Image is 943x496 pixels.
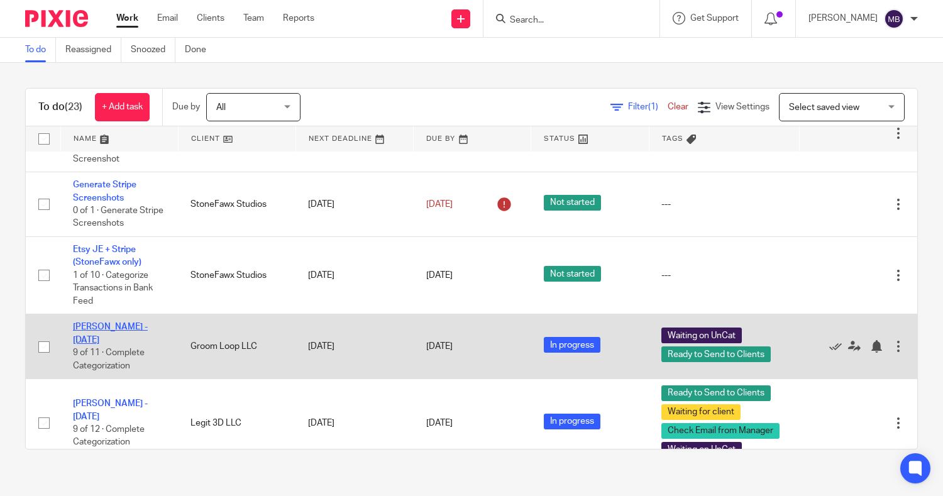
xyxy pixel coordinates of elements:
[73,322,148,344] a: [PERSON_NAME] - [DATE]
[73,180,136,202] a: Generate Stripe Screenshots
[789,103,859,112] span: Select saved view
[662,135,683,142] span: Tags
[690,14,739,23] span: Get Support
[95,93,150,121] a: + Add task
[178,172,295,237] td: StoneFawx Studios
[544,414,600,429] span: In progress
[131,38,175,62] a: Snoozed
[426,342,453,351] span: [DATE]
[628,102,668,111] span: Filter
[172,101,200,113] p: Due by
[178,237,295,314] td: StoneFawx Studios
[808,12,878,25] p: [PERSON_NAME]
[509,15,622,26] input: Search
[661,328,742,343] span: Waiting on UnCat
[157,12,178,25] a: Email
[295,314,413,379] td: [DATE]
[426,419,453,427] span: [DATE]
[73,271,153,306] span: 1 of 10 · Categorize Transactions in Bank Feed
[426,200,453,209] span: [DATE]
[426,271,453,280] span: [DATE]
[661,404,741,420] span: Waiting for client
[884,9,904,29] img: svg%3E
[544,195,601,211] span: Not started
[25,10,88,27] img: Pixie
[648,102,658,111] span: (1)
[25,38,56,62] a: To do
[295,172,413,237] td: [DATE]
[661,346,771,362] span: Ready to Send to Clients
[544,266,601,282] span: Not started
[197,12,224,25] a: Clients
[178,314,295,379] td: Groom Loop LLC
[73,348,145,370] span: 9 of 11 · Complete Categorization
[65,102,82,112] span: (23)
[73,399,148,421] a: [PERSON_NAME] - [DATE]
[178,379,295,468] td: Legit 3D LLC
[38,101,82,114] h1: To do
[73,129,138,163] span: 0 of 1 · Generate PayPal CSV File Screenshot
[661,385,771,401] span: Ready to Send to Clients
[661,442,742,458] span: Waiting on UnCat
[295,237,413,314] td: [DATE]
[65,38,121,62] a: Reassigned
[295,379,413,468] td: [DATE]
[116,12,138,25] a: Work
[73,245,141,267] a: Etsy JE + Stripe (StoneFawx only)
[216,103,226,112] span: All
[715,102,769,111] span: View Settings
[73,425,145,447] span: 9 of 12 · Complete Categorization
[283,12,314,25] a: Reports
[661,269,787,282] div: ---
[661,198,787,211] div: ---
[185,38,216,62] a: Done
[243,12,264,25] a: Team
[73,206,163,228] span: 0 of 1 · Generate Stripe Screenshots
[829,340,848,353] a: Mark as done
[668,102,688,111] a: Clear
[661,423,780,439] span: Check Email from Manager
[544,337,600,353] span: In progress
